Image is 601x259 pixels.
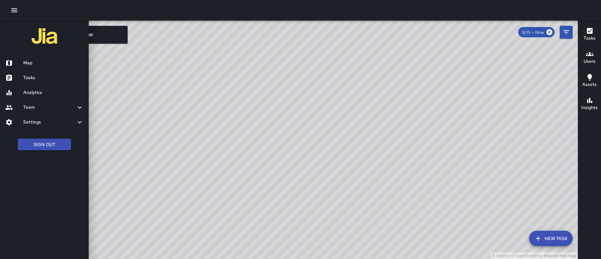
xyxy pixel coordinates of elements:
[23,74,84,81] h6: Tasks
[23,104,76,111] h6: Team
[529,231,573,246] button: New Task
[18,139,71,151] button: Sign Out
[584,58,596,65] h6: Users
[23,89,84,96] h6: Analytics
[581,104,598,111] h6: Insights
[582,81,597,88] h6: Assets
[584,35,596,42] h6: Tasks
[23,60,84,67] h6: Map
[23,119,76,126] h6: Settings
[32,23,57,49] img: jia-logo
